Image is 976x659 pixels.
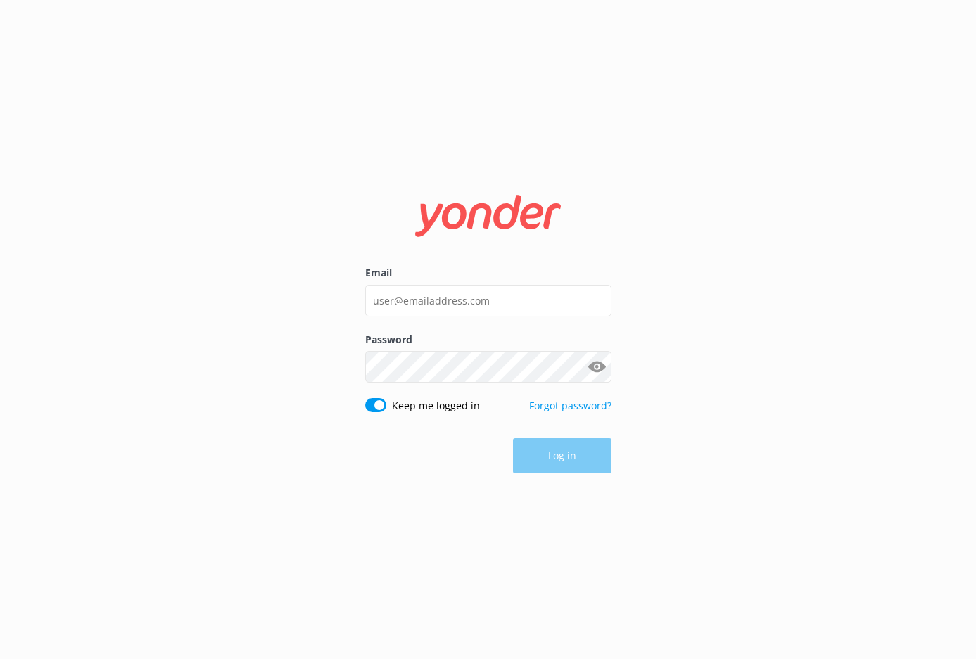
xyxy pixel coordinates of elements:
[365,265,611,281] label: Email
[529,399,611,412] a: Forgot password?
[392,398,480,414] label: Keep me logged in
[365,332,611,347] label: Password
[583,353,611,381] button: Show password
[365,285,611,316] input: user@emailaddress.com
